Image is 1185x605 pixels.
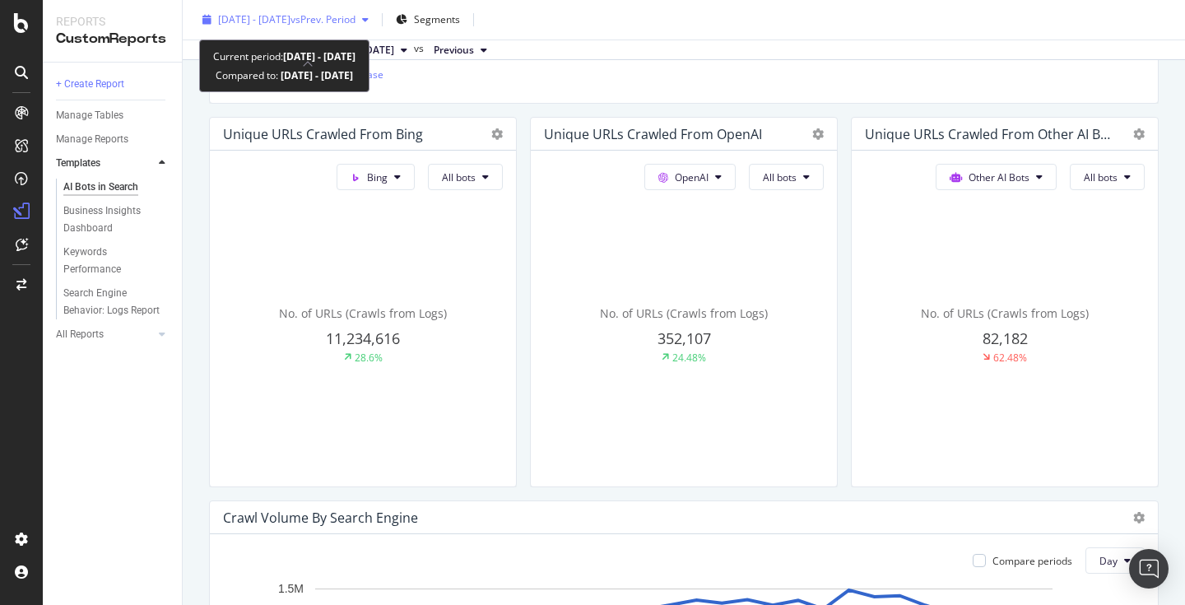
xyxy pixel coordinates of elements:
div: Keywords Performance [63,244,156,278]
a: Keywords Performance [63,244,170,278]
a: Business Insights Dashboard [63,202,170,237]
button: Day [1085,547,1145,574]
span: 82,182 [983,328,1028,348]
div: Manage Tables [56,107,123,124]
div: Unique URLs Crawled from Bing [223,126,423,142]
a: Manage Reports [56,131,170,148]
button: [DATE] [355,40,414,60]
div: Open Intercom Messenger [1129,549,1169,589]
div: + Create Report [56,76,124,93]
div: Crawl Volume By Search Engine [223,510,418,526]
a: All Reports [56,326,154,343]
text: 1.5M [278,583,304,596]
span: 11,234,616 [326,328,400,348]
span: Segments [414,12,460,26]
span: OpenAI [675,170,709,184]
button: All bots [428,164,503,190]
span: 2025 Sep. 2nd [362,43,394,58]
span: No. of URLs (Crawls from Logs) [600,305,768,321]
div: Current period: [213,47,355,66]
div: AI Bots in Search [63,179,138,196]
span: [DATE] - [DATE] [218,12,290,26]
button: Bing [337,164,415,190]
button: All bots [749,164,824,190]
span: Bing [367,170,388,184]
a: Templates [56,155,154,172]
a: AI Bots in Search [63,179,170,196]
div: Unique URLs Crawled from OpenAI [544,126,762,142]
span: vs [414,41,427,56]
span: All bots [763,170,797,184]
button: Segments [389,7,467,33]
div: Unique URLs Crawled from OpenAIOpenAIAll botsNo. of URLs (Crawls from Logs)352,10724.48% [530,117,838,487]
a: Search Engine Behavior: Logs Report [63,285,170,319]
button: Other AI Bots [936,164,1057,190]
div: Manage Reports [56,131,128,148]
b: [DATE] - [DATE] [283,49,355,63]
span: All bots [442,170,476,184]
div: CustomReports [56,30,169,49]
div: Reports [56,13,169,30]
button: [DATE] - [DATE]vsPrev. Period [196,7,375,33]
span: Other AI Bots [969,170,1029,184]
div: 62.48% [993,351,1027,365]
div: 24.48% [672,351,706,365]
div: Search Engine Behavior: Logs Report [63,285,160,319]
button: Previous [427,40,494,60]
span: vs Prev. Period [290,12,355,26]
button: OpenAI [644,164,736,190]
span: Day [1099,554,1118,568]
div: Unique URLs Crawled from Other AI Bots [865,126,1117,142]
a: Manage Tables [56,107,170,124]
div: Compared to: [216,66,353,85]
span: Previous [434,43,474,58]
div: Unique URLs Crawled from BingBingAll botsNo. of URLs (Crawls from Logs)11,234,61628.6% [209,117,517,487]
span: No. of URLs (Crawls from Logs) [279,305,447,321]
span: No. of URLs (Crawls from Logs) [921,305,1089,321]
div: Compare periods [992,554,1072,568]
a: + Create Report [56,76,170,93]
div: All Reports [56,326,104,343]
div: Business Insights Dashboard [63,202,158,237]
b: [DATE] - [DATE] [278,68,353,82]
button: All bots [1070,164,1145,190]
div: Templates [56,155,100,172]
span: 352,107 [658,328,711,348]
div: 28.6% [355,351,383,365]
span: All bots [1084,170,1118,184]
div: Unique URLs Crawled from Other AI BotsOther AI BotsAll botsNo. of URLs (Crawls from Logs)82,18262... [851,117,1159,487]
